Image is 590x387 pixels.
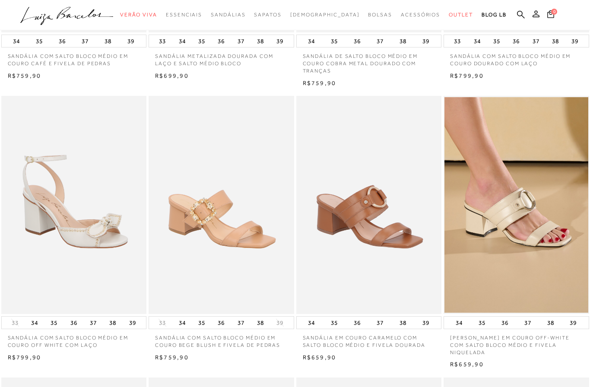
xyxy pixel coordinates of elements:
[156,319,168,327] button: 33
[235,317,247,329] button: 37
[196,35,208,47] button: 35
[254,7,281,23] a: noSubCategoriesText
[215,35,227,47] button: 36
[176,35,188,47] button: 34
[471,35,483,47] button: 34
[551,9,557,15] span: 0
[9,319,21,327] button: 33
[401,12,440,18] span: Acessórios
[444,329,589,356] a: [PERSON_NAME] EM COURO OFF-WHITE COM SALTO BLOCO MÉDIO E FIVELA NIQUELADA
[549,35,561,47] button: 38
[397,35,409,47] button: 38
[48,317,60,329] button: 35
[545,10,557,21] button: 0
[305,317,317,329] button: 34
[401,7,440,23] a: noSubCategoriesText
[328,35,340,47] button: 35
[56,35,68,47] button: 36
[79,35,91,47] button: 37
[444,48,589,67] p: SANDÁLIA COM SALTO BLOCO MÉDIO EM COURO DOURADO COM LAÇO
[33,35,45,47] button: 35
[303,79,336,86] span: R$759,90
[397,317,409,329] button: 38
[420,35,432,47] button: 39
[545,317,557,329] button: 38
[107,317,119,329] button: 38
[8,72,41,79] span: R$759,90
[125,35,137,47] button: 39
[420,317,432,329] button: 39
[211,12,245,18] span: Sandálias
[305,35,317,47] button: 34
[156,35,168,47] button: 33
[351,317,363,329] button: 36
[297,97,441,313] img: SANDÁLIA EM COURO CARAMELO COM SALTO BLOCO MÉDIO E FIVELA DOURADA
[254,35,266,47] button: 38
[569,35,581,47] button: 39
[290,12,360,18] span: [DEMOGRAPHIC_DATA]
[149,48,294,67] a: SANDÁLIA METALIZADA DOURADA COM LAÇO E SALTO MÉDIO BLOCO
[482,7,507,23] a: BLOG LB
[10,35,22,47] button: 34
[296,329,442,349] a: SANDÁLIA EM COURO CARAMELO COM SALTO BLOCO MÉDIO E FIVELA DOURADA
[166,12,202,18] span: Essenciais
[530,35,542,47] button: 37
[29,317,41,329] button: 34
[510,35,522,47] button: 36
[68,317,80,329] button: 36
[127,317,139,329] button: 39
[567,317,579,329] button: 39
[166,7,202,23] a: noSubCategoriesText
[1,329,147,349] a: SANDÁLIA COM SALTO BLOCO MÉDIO EM COURO OFF WHITE COM LAÇO
[451,35,463,47] button: 33
[149,329,294,349] a: SANDÁLIA COM SALTO BLOCO MÉDIO EM COURO BEGE BLUSH E FIVELA DE PEDRAS
[274,319,286,327] button: 39
[296,48,442,74] a: SANDÁLIA DE SALTO BLOCO MÉDIO EM COURO COBRA METAL DOURADO COM TRANÇAS
[491,35,503,47] button: 35
[476,317,488,329] button: 35
[2,97,146,313] img: SANDÁLIA COM SALTO BLOCO MÉDIO EM COURO OFF WHITE COM LAÇO
[482,12,507,18] span: BLOG LB
[450,361,484,368] span: R$659,90
[8,354,41,361] span: R$799,90
[290,7,360,23] a: noSubCategoriesText
[1,48,147,67] a: SANDÁLIA COM SALTO BLOCO MÉDIO EM COURO CAFÉ E FIVELA DE PEDRAS
[328,317,340,329] button: 35
[87,317,99,329] button: 37
[522,317,534,329] button: 37
[215,317,227,329] button: 36
[274,35,286,47] button: 39
[235,35,247,47] button: 37
[254,317,266,329] button: 38
[450,72,484,79] span: R$799,90
[368,7,392,23] a: noSubCategoriesText
[499,317,511,329] button: 36
[449,12,473,18] span: Outlet
[351,35,363,47] button: 36
[149,97,293,313] img: SANDÁLIA COM SALTO BLOCO MÉDIO EM COURO BEGE BLUSH E FIVELA DE PEDRAS
[303,354,336,361] span: R$659,90
[120,12,157,18] span: Verão Viva
[449,7,473,23] a: noSubCategoriesText
[444,97,588,313] img: SANDÁLIA EM COURO OFF-WHITE COM SALTO BLOCO MÉDIO E FIVELA NIQUELADA
[453,317,465,329] button: 34
[155,72,189,79] span: R$699,90
[102,35,114,47] button: 38
[211,7,245,23] a: noSubCategoriesText
[368,12,392,18] span: Bolsas
[374,317,386,329] button: 37
[155,354,189,361] span: R$759,90
[374,35,386,47] button: 37
[196,317,208,329] button: 35
[254,12,281,18] span: Sapatos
